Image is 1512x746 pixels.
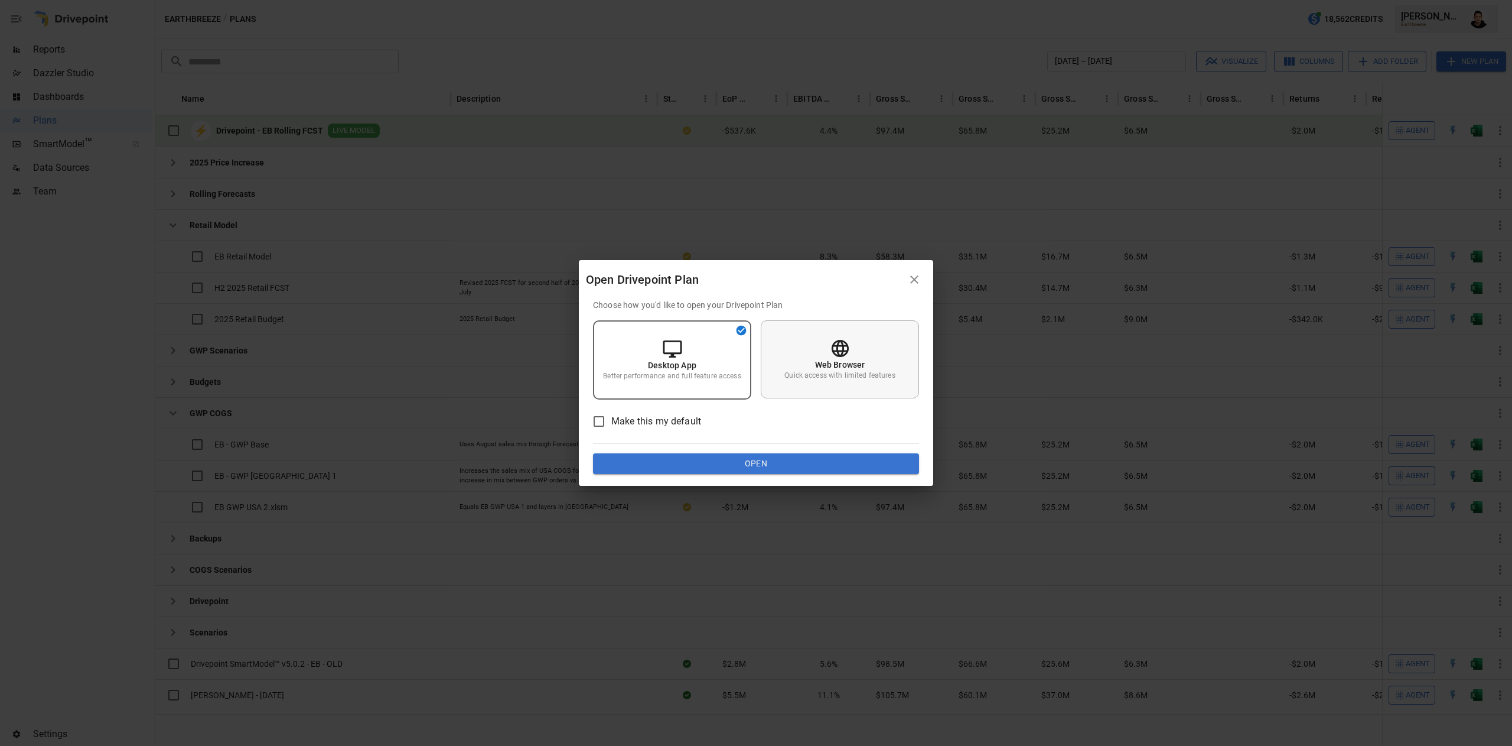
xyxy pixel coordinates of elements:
span: Make this my default [611,414,701,429]
p: Choose how you'd like to open your Drivepoint Plan [593,299,919,311]
p: Desktop App [648,359,696,371]
p: Better performance and full feature access [603,371,741,381]
p: Web Browser [815,359,865,371]
p: Quick access with limited features [784,371,895,381]
button: Open [593,453,919,475]
div: Open Drivepoint Plan [586,270,902,289]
